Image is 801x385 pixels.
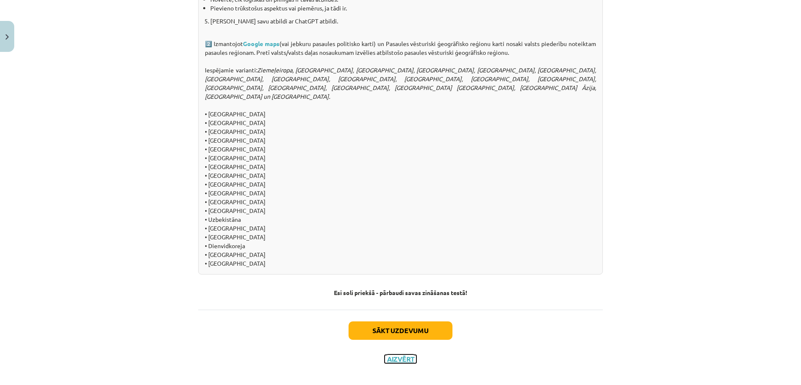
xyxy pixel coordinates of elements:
[205,66,596,100] em: Ziemeļeiropa, [GEOGRAPHIC_DATA], [GEOGRAPHIC_DATA], [GEOGRAPHIC_DATA], [GEOGRAPHIC_DATA], [GEOGRA...
[385,355,416,363] button: Aizvērt
[334,289,467,296] strong: Esi soli priekšā - pārbaudi savas zināšanas testā!
[349,321,452,340] button: Sākt uzdevumu
[210,4,596,13] li: Pievieno trūkstošus aspektus vai piemērus, ja tādi ir.
[243,40,279,47] a: Google maps
[210,17,596,26] p: [PERSON_NAME] savu atbildi ar ChatGPT atbildi.
[5,34,9,40] img: icon-close-lesson-0947bae3869378f0d4975bcd49f059093ad1ed9edebbc8119c70593378902aed.svg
